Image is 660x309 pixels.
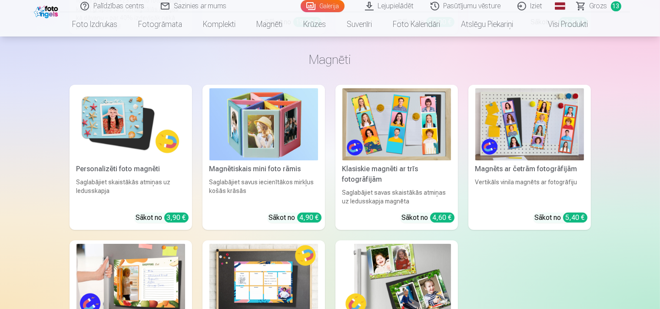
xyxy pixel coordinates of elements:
img: /fa1 [34,3,60,18]
span: Grozs [590,1,607,11]
div: 4,60 € [430,213,454,223]
div: Klasiskie magnēti ar trīs fotogrāfijām [339,164,454,185]
div: Saglabājiet savas skaistākās atmiņas uz ledusskapja magnēta [339,188,454,206]
a: Magnētiskais mini foto rāmisMagnētiskais mini foto rāmisSaglabājiet savus iecienītākos mirkļus ko... [202,85,325,230]
div: Saglabājiet skaistākās atmiņas uz ledusskapja [73,178,189,206]
h3: Magnēti [76,52,584,67]
div: Sākot no [136,213,189,223]
img: Klasiskie magnēti ar trīs fotogrāfijām [342,88,451,161]
img: Magnēts ar četrām fotogrāfijām [475,88,584,161]
div: 5,40 € [563,213,587,223]
a: Personalizēti foto magnētiPersonalizēti foto magnētiSaglabājiet skaistākās atmiņas uz ledusskapja... [70,85,192,230]
div: 3,90 € [164,213,189,223]
div: Sākot no [269,213,322,223]
a: Komplekti [192,12,246,37]
a: Suvenīri [336,12,382,37]
div: Sākot no [535,213,587,223]
a: Klasiskie magnēti ar trīs fotogrāfijāmKlasiskie magnēti ar trīs fotogrāfijāmSaglabājiet savas ska... [335,85,458,230]
div: Vertikāls vinila magnēts ar fotogrāfiju [472,178,587,206]
div: Sākot no [402,213,454,223]
img: Magnētiskais mini foto rāmis [209,88,318,161]
a: Fotogrāmata [128,12,192,37]
div: Saglabājiet savus iecienītākos mirkļus košās krāsās [206,178,322,206]
a: Krūzes [293,12,336,37]
a: Foto kalendāri [382,12,451,37]
img: Personalizēti foto magnēti [76,88,185,161]
a: Visi produkti [524,12,598,37]
div: Magnētiskais mini foto rāmis [206,164,322,174]
span: 13 [611,1,621,11]
a: Atslēgu piekariņi [451,12,524,37]
a: Magnēts ar četrām fotogrāfijāmMagnēts ar četrām fotogrāfijāmVertikāls vinila magnēts ar fotogrāfi... [468,85,591,230]
div: Magnēts ar četrām fotogrāfijām [472,164,587,174]
a: Magnēti [246,12,293,37]
a: Foto izdrukas [62,12,128,37]
div: Personalizēti foto magnēti [73,164,189,174]
div: 4,90 € [297,213,322,223]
